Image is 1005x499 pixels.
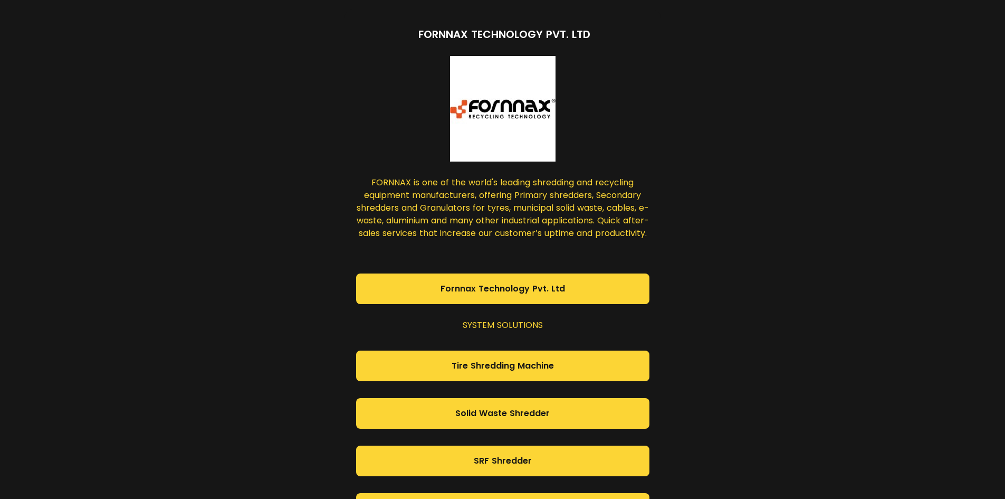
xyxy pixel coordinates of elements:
[356,398,649,429] a: Solid Waste Shredder
[356,274,649,304] a: Fornnax Technology Pvt. Ltd
[356,446,649,476] a: SRF Shredder
[450,56,556,162] img: cb33dbd0-4adc-42f4-b26b-d8e6055d1aca
[356,319,649,334] div: SYSTEM SOLUTIONS
[418,26,590,42] h1: Fornnax Technology Pvt. Ltd
[356,351,649,381] a: Tire Shredding Machine
[356,176,649,242] div: FORNNAX is one of the world's leading shredding and recycling equipment manufacturers, offering P...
